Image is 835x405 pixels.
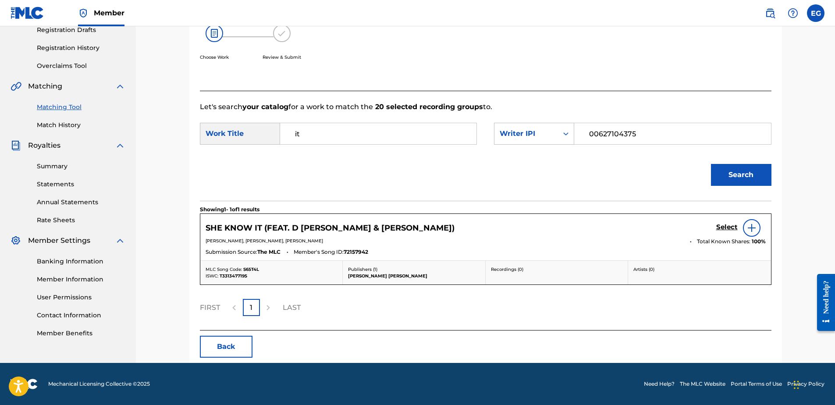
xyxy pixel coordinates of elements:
a: Registration History [37,43,125,53]
img: 173f8e8b57e69610e344.svg [273,25,291,42]
a: Public Search [761,4,779,22]
span: The MLC [257,248,281,256]
h5: Select [716,223,738,231]
img: MLC Logo [11,7,44,19]
img: info [746,223,757,233]
p: LAST [283,302,301,313]
img: Matching [11,81,21,92]
a: Registration Drafts [37,25,125,35]
a: Statements [37,180,125,189]
a: Portal Terms of Use [731,380,782,388]
iframe: Chat Widget [791,363,835,405]
button: Back [200,336,252,358]
a: Overclaims Tool [37,61,125,71]
p: FIRST [200,302,220,313]
a: Match History [37,121,125,130]
span: 72157942 [344,248,368,256]
img: expand [115,140,125,151]
span: Total Known Shares: [697,238,752,245]
a: Matching Tool [37,103,125,112]
p: Recordings ( 0 ) [491,266,623,273]
span: Mechanical Licensing Collective © 2025 [48,380,150,388]
span: S65T4L [243,266,259,272]
span: Royalties [28,140,60,151]
p: 1 [250,302,252,313]
img: expand [115,81,125,92]
span: [PERSON_NAME], [PERSON_NAME], [PERSON_NAME] [206,238,323,244]
div: Writer IPI [500,128,553,139]
img: search [765,8,775,18]
p: Publishers ( 1 ) [348,266,480,273]
p: Showing 1 - 1 of 1 results [200,206,259,213]
img: expand [115,235,125,246]
p: Review & Submit [263,54,301,60]
a: Annual Statements [37,198,125,207]
p: Artists ( 0 ) [633,266,766,273]
a: Banking Information [37,257,125,266]
p: Choose Work [200,54,229,60]
a: The MLC Website [680,380,725,388]
p: [PERSON_NAME] [PERSON_NAME] [348,273,480,279]
span: Member [94,8,124,18]
h5: SHE KNOW IT (FEAT. D RON & KORRUPTED) [206,223,455,233]
span: Matching [28,81,62,92]
button: Search [711,164,771,186]
div: User Menu [807,4,824,22]
a: Privacy Policy [787,380,824,388]
div: Help [784,4,802,22]
img: help [788,8,798,18]
span: Member Settings [28,235,90,246]
form: Search Form [200,112,771,201]
a: Summary [37,162,125,171]
img: Member Settings [11,235,21,246]
strong: 20 selected recording groups [373,103,483,111]
img: 26af456c4569493f7445.svg [206,25,223,42]
a: Rate Sheets [37,216,125,225]
span: MLC Song Code: [206,266,242,272]
a: Member Information [37,275,125,284]
iframe: Resource Center [810,267,835,338]
a: Need Help? [644,380,675,388]
span: Member's Song ID: [294,248,344,256]
a: Member Benefits [37,329,125,338]
a: User Permissions [37,293,125,302]
p: Let's search for a work to match the to. [200,102,771,112]
img: logo [11,379,38,389]
img: Royalties [11,140,21,151]
span: 100 % [752,238,766,245]
span: ISWC: [206,273,218,279]
div: Drag [794,372,799,398]
img: Top Rightsholder [78,8,89,18]
span: T3313477195 [220,273,247,279]
a: Contact Information [37,311,125,320]
strong: your catalog [242,103,288,111]
span: Submission Source: [206,248,257,256]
